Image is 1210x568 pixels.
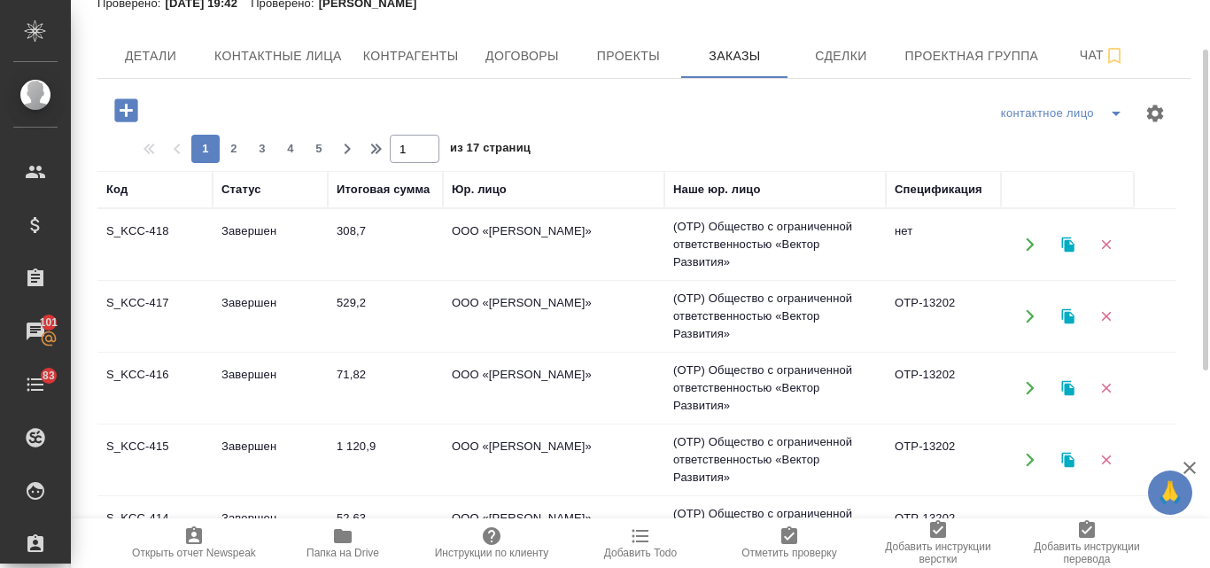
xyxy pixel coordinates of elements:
span: Проектная группа [904,45,1038,67]
span: 2 [220,140,248,158]
td: 308,7 [328,214,443,276]
button: Добавить инструкции верстки [864,518,1012,568]
button: 3 [248,135,276,163]
button: Удалить [1088,227,1124,263]
td: Завершен [213,429,328,491]
button: Клонировать [1050,514,1086,550]
button: Добавить проект [102,92,151,128]
td: OTP-13202 [886,429,1001,491]
button: Удалить [1088,514,1124,550]
td: Завершен [213,501,328,563]
div: Юр. лицо [452,181,507,198]
button: Открыть [1012,299,1048,335]
span: Детали [108,45,193,67]
button: Удалить [1088,299,1124,335]
div: Итоговая сумма [337,181,430,198]
span: 🙏 [1155,474,1185,511]
td: Завершен [213,285,328,347]
button: 🙏 [1148,471,1192,515]
span: Добавить инструкции перевода [1023,541,1151,565]
span: Открыть отчет Newspeak [132,547,256,559]
span: 5 [305,140,333,158]
td: ООО «[PERSON_NAME]» [443,357,664,419]
button: Отметить проверку [715,518,864,568]
td: ООО «[PERSON_NAME]» [443,501,664,563]
td: (OTP) Общество с ограниченной ответственностью «Вектор Развития» [664,496,886,567]
td: OTP-13202 [886,501,1001,563]
td: 1 120,9 [328,429,443,491]
button: Клонировать [1050,442,1086,479]
span: 3 [248,140,276,158]
td: (OTP) Общество с ограниченной ответственностью «Вектор Развития» [664,424,886,495]
span: Добавить Todo [604,547,677,559]
span: 4 [276,140,305,158]
button: Открыть [1012,370,1048,407]
td: S_KCC-416 [97,357,213,419]
span: Чат [1059,44,1144,66]
button: 4 [276,135,305,163]
span: Инструкции по клиенту [435,547,549,559]
td: S_KCC-418 [97,214,213,276]
div: Наше юр. лицо [673,181,761,198]
div: split button [997,99,1134,128]
button: Клонировать [1050,299,1086,335]
span: 101 [29,314,69,331]
td: Завершен [213,357,328,419]
button: Открыть отчет Newspeak [120,518,268,568]
td: OTP-13202 [886,285,1001,347]
td: ООО «[PERSON_NAME]» [443,285,664,347]
div: Спецификация [895,181,982,198]
button: Добавить Todo [566,518,715,568]
td: ООО «[PERSON_NAME]» [443,214,664,276]
td: S_KCC-417 [97,285,213,347]
span: Настроить таблицу [1134,92,1176,135]
button: Клонировать [1050,227,1086,263]
td: S_KCC-414 [97,501,213,563]
td: OTP-13202 [886,357,1001,419]
div: Код [106,181,128,198]
td: (OTP) Общество с ограниченной ответственностью «Вектор Развития» [664,281,886,352]
span: Заказы [692,45,777,67]
button: Открыть [1012,514,1048,550]
td: (OTP) Общество с ограниченной ответственностью «Вектор Развития» [664,209,886,280]
button: Удалить [1088,370,1124,407]
button: Открыть [1012,227,1048,263]
button: Инструкции по клиенту [417,518,566,568]
span: Папка на Drive [306,547,379,559]
a: 83 [4,362,66,407]
span: Отметить проверку [741,547,836,559]
button: Добавить инструкции перевода [1012,518,1161,568]
button: 2 [220,135,248,163]
td: 71,82 [328,357,443,419]
td: 529,2 [328,285,443,347]
a: 101 [4,309,66,354]
span: Контактные лица [214,45,342,67]
button: Открыть [1012,442,1048,479]
td: ООО «[PERSON_NAME]» [443,429,664,491]
td: нет [886,214,1001,276]
span: Сделки [798,45,883,67]
span: Проекты [586,45,671,67]
button: Удалить [1088,442,1124,479]
button: 5 [305,135,333,163]
span: Контрагенты [363,45,459,67]
span: Добавить инструкции верстки [874,541,1002,565]
td: S_KCC-415 [97,429,213,491]
td: 52,63 [328,501,443,563]
button: Клонировать [1050,370,1086,407]
td: (OTP) Общество с ограниченной ответственностью «Вектор Развития» [664,353,886,424]
span: из 17 страниц [450,137,531,163]
span: 83 [32,367,66,385]
svg: Подписаться [1104,45,1125,66]
td: Завершен [213,214,328,276]
button: Папка на Drive [268,518,417,568]
span: Договоры [479,45,564,67]
div: Статус [221,181,261,198]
